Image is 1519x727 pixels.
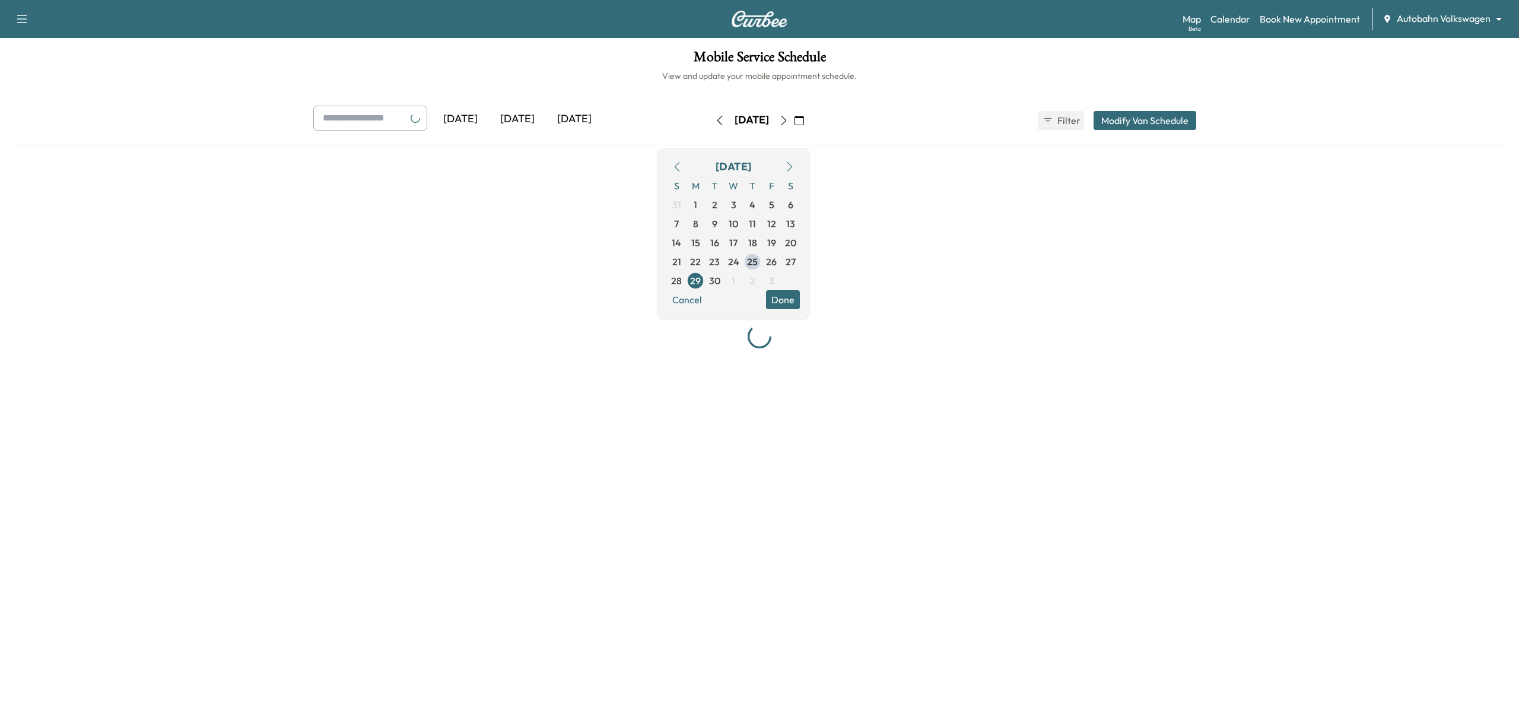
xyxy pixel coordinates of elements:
button: Filter [1038,111,1084,130]
span: 23 [709,255,720,269]
span: 6 [788,198,793,212]
img: Curbee Logo [731,11,788,27]
span: F [762,176,781,195]
span: 4 [749,198,755,212]
span: Filter [1057,113,1079,128]
div: Beta [1188,24,1201,33]
button: Cancel [667,290,707,309]
span: 2 [750,274,755,288]
span: 16 [710,236,719,250]
div: [DATE] [716,158,751,175]
a: Book New Appointment [1260,12,1360,26]
span: 24 [728,255,739,269]
span: 12 [767,217,776,231]
span: 11 [749,217,756,231]
span: 26 [766,255,777,269]
span: Autobahn Volkswagen [1397,12,1491,26]
span: 1 [694,198,697,212]
span: 3 [731,198,736,212]
span: 9 [712,217,717,231]
span: 27 [786,255,796,269]
div: [DATE] [489,106,546,133]
span: 10 [729,217,738,231]
span: S [781,176,800,195]
span: 30 [709,274,720,288]
span: T [743,176,762,195]
button: Modify Van Schedule [1094,111,1196,130]
span: 19 [767,236,776,250]
span: 1 [732,274,735,288]
span: 22 [690,255,701,269]
span: 7 [674,217,679,231]
div: [DATE] [546,106,603,133]
span: M [686,176,705,195]
span: 29 [690,274,701,288]
button: Done [766,290,800,309]
span: 20 [785,236,796,250]
a: MapBeta [1183,12,1201,26]
a: Calendar [1210,12,1250,26]
span: 5 [769,198,774,212]
div: [DATE] [432,106,489,133]
span: 8 [693,217,698,231]
span: S [667,176,686,195]
span: 14 [672,236,681,250]
span: 25 [747,255,758,269]
span: 2 [712,198,717,212]
h1: Mobile Service Schedule [12,50,1507,70]
span: 3 [769,274,774,288]
span: T [705,176,724,195]
div: [DATE] [735,113,769,128]
span: 15 [691,236,700,250]
span: W [724,176,743,195]
span: 31 [672,198,681,212]
span: 28 [671,274,682,288]
span: 17 [729,236,738,250]
span: 21 [672,255,681,269]
span: 18 [748,236,757,250]
span: 13 [786,217,795,231]
h6: View and update your mobile appointment schedule. [12,70,1507,82]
